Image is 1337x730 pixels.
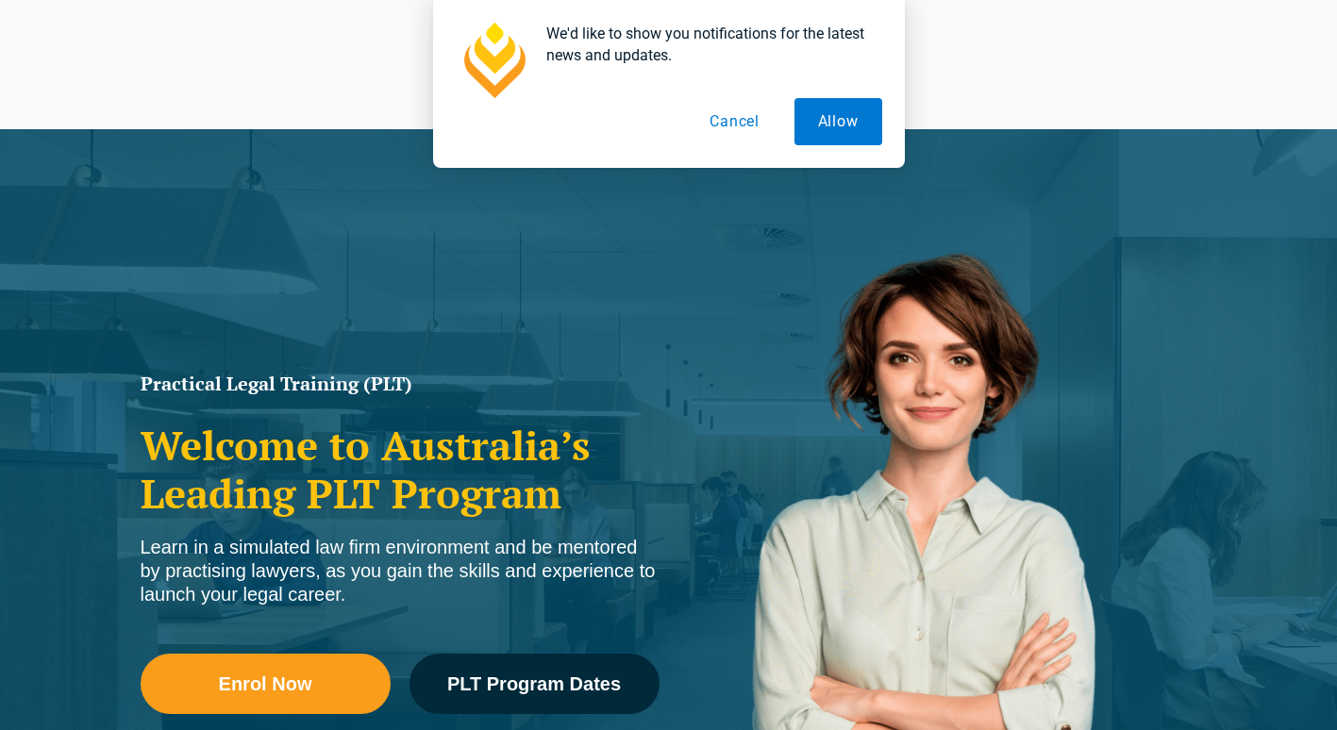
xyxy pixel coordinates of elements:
button: Cancel [686,98,783,145]
span: Enrol Now [219,674,312,693]
div: We'd like to show you notifications for the latest news and updates. [531,23,882,66]
h1: Practical Legal Training (PLT) [141,374,660,393]
span: PLT Program Dates [447,674,621,693]
a: Enrol Now [141,654,391,714]
div: Learn in a simulated law firm environment and be mentored by practising lawyers, as you gain the ... [141,536,660,606]
img: notification icon [456,23,531,98]
button: Allow [794,98,882,145]
h2: Welcome to Australia’s Leading PLT Program [141,422,660,517]
a: PLT Program Dates [409,654,660,714]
